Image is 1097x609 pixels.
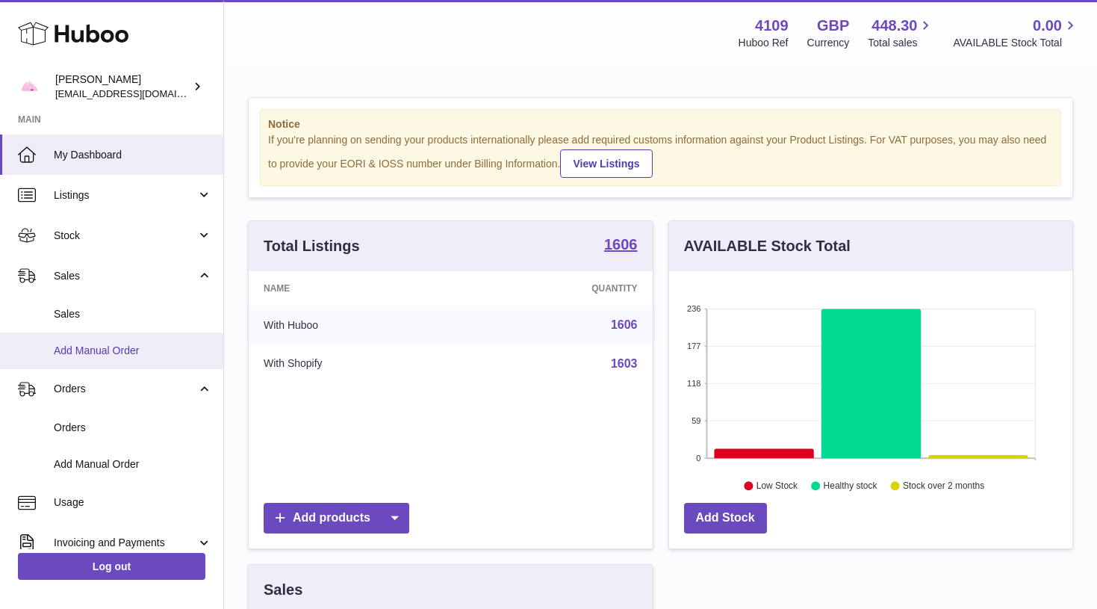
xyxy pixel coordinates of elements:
[684,236,851,256] h3: AVAILABLE Stock Total
[55,72,190,101] div: [PERSON_NAME]
[692,416,700,425] text: 59
[903,480,984,491] text: Stock over 2 months
[264,236,360,256] h3: Total Listings
[953,16,1079,50] a: 0.00 AVAILABLE Stock Total
[249,344,466,383] td: With Shopify
[466,271,652,306] th: Quantity
[268,133,1053,178] div: If you're planning on sending your products internationally please add required customs informati...
[1033,16,1062,36] span: 0.00
[756,480,798,491] text: Low Stock
[54,188,196,203] span: Listings
[953,36,1079,50] span: AVAILABLE Stock Total
[687,379,700,388] text: 118
[823,480,877,491] text: Healthy stock
[249,271,466,306] th: Name
[868,36,934,50] span: Total sales
[696,454,700,463] text: 0
[871,16,917,36] span: 448.30
[604,237,638,255] a: 1606
[268,117,1053,132] strong: Notice
[54,269,196,283] span: Sales
[755,16,789,36] strong: 4109
[684,503,767,534] a: Add Stock
[54,148,212,162] span: My Dashboard
[54,307,212,321] span: Sales
[54,421,212,435] span: Orders
[55,87,220,99] span: [EMAIL_ADDRESS][DOMAIN_NAME]
[264,580,302,600] h3: Sales
[54,382,196,396] span: Orders
[807,36,850,50] div: Currency
[687,341,700,350] text: 177
[560,149,652,178] a: View Listings
[868,16,934,50] a: 448.30 Total sales
[611,318,638,331] a: 1606
[611,357,638,370] a: 1603
[249,306,466,344] td: With Huboo
[739,36,789,50] div: Huboo Ref
[54,495,212,510] span: Usage
[18,553,205,580] a: Log out
[687,304,700,313] text: 236
[264,503,409,534] a: Add products
[54,536,196,550] span: Invoicing and Payments
[604,237,638,252] strong: 1606
[54,229,196,243] span: Stock
[18,75,40,98] img: hello@limpetstore.com
[54,344,212,358] span: Add Manual Order
[817,16,849,36] strong: GBP
[54,457,212,472] span: Add Manual Order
